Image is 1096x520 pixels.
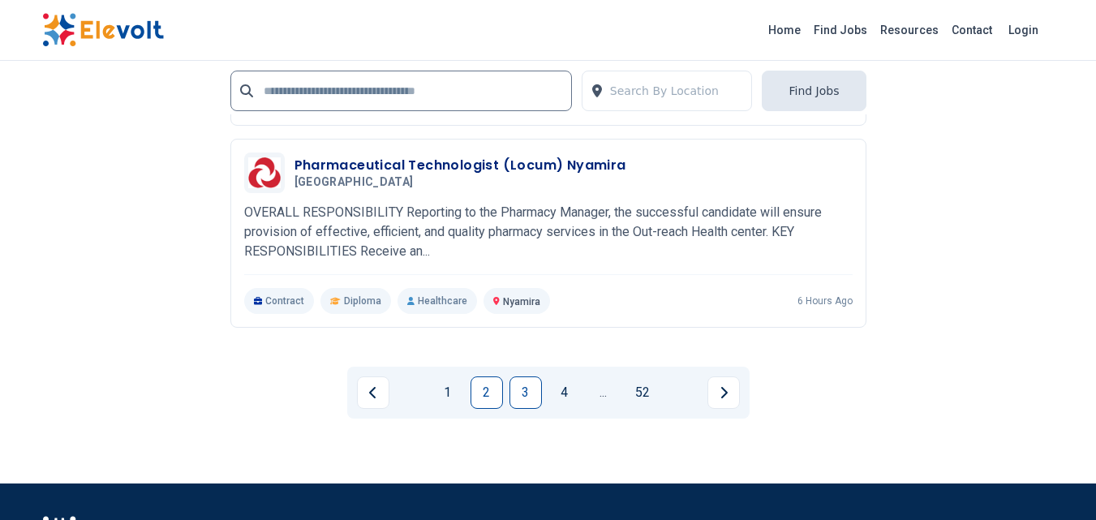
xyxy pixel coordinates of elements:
a: Page 2 is your current page [471,376,503,409]
a: Page 1 [432,376,464,409]
a: Resources [874,17,945,43]
a: Next page [707,376,740,409]
iframe: Chat Widget [1015,442,1096,520]
a: Home [762,17,807,43]
h3: Pharmaceutical Technologist (Locum) Nyamira [294,156,626,175]
p: Healthcare [398,288,477,314]
span: [GEOGRAPHIC_DATA] [294,175,414,190]
a: Page 52 [626,376,659,409]
a: Page 4 [548,376,581,409]
p: 6 hours ago [797,294,853,307]
a: Contact [945,17,999,43]
img: Aga Khan Hospital [248,157,281,188]
a: Jump forward [587,376,620,409]
button: Find Jobs [762,71,866,111]
a: Previous page [357,376,389,409]
ul: Pagination [357,376,740,409]
a: Find Jobs [807,17,874,43]
img: Elevolt [42,13,164,47]
span: Nyamira [503,296,540,307]
a: Login [999,14,1048,46]
p: OVERALL RESPONSIBILITY Reporting to the Pharmacy Manager, the successful candidate will ensure pr... [244,203,853,261]
p: Contract [244,288,315,314]
span: Diploma [344,294,381,307]
a: Aga Khan HospitalPharmaceutical Technologist (Locum) Nyamira[GEOGRAPHIC_DATA]OVERALL RESPONSIBILI... [244,153,853,314]
a: Page 3 [509,376,542,409]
